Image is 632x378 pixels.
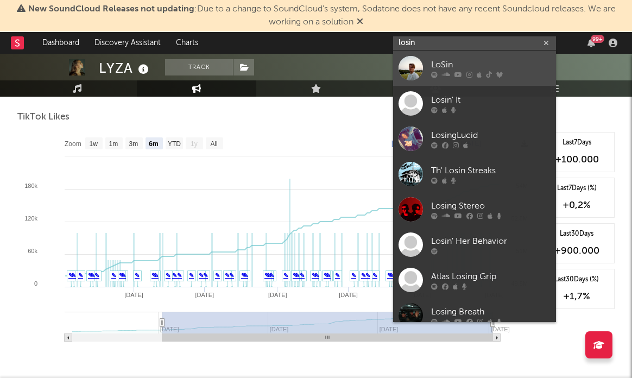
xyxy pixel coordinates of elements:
div: Losin' It [431,93,551,106]
span: Dismiss [357,18,363,27]
div: LYZA [99,59,151,77]
a: ✎ [135,272,140,279]
a: Losing Breath [393,298,556,333]
a: ✎ [78,272,83,279]
div: +100.000 [545,153,609,166]
a: ✎ [166,272,170,279]
a: ✎ [269,272,274,279]
a: ✎ [241,272,246,279]
text: Zoom [65,140,81,148]
a: LosingLucid [393,121,556,156]
div: Atlas Losing Grip [431,270,551,283]
text: [DATE] [268,292,287,298]
a: ✎ [324,272,328,279]
div: LoSin [431,58,551,71]
div: +900.000 [545,244,609,257]
text: [DATE] [339,292,358,298]
a: ✎ [88,272,93,279]
text: All [210,140,217,148]
a: ✎ [172,272,177,279]
text: 3m [129,140,138,148]
a: ✎ [283,272,288,279]
text: [DATE] [491,326,510,332]
div: Last 7 Days [545,138,609,148]
a: ✎ [229,272,234,279]
a: Charts [168,32,206,54]
a: Losing Stereo [393,192,556,227]
div: +1,7 % [545,290,609,303]
a: ✎ [351,272,356,279]
div: Last 30 Days (%) [545,275,609,285]
a: LoSin [393,51,556,86]
span: New SoundCloud Releases not updating [28,5,194,14]
div: Last 30 Days [545,229,609,239]
a: ✎ [203,272,208,279]
text: 6m [149,140,158,148]
text: 120k [24,215,37,222]
text: 0 [34,280,37,287]
a: Discovery Assistant [87,32,168,54]
a: ✎ [111,272,116,279]
div: 99 + [591,35,604,43]
a: Losin' It [393,86,556,121]
a: ✎ [189,272,194,279]
div: Losing Stereo [431,199,551,212]
span: : Due to a change to SoundCloud's system, Sodatone does not have any recent Soundcloud releases. ... [28,5,616,27]
a: ✎ [335,272,340,279]
a: ✎ [71,272,76,279]
input: Search for artists [393,36,556,50]
text: [DATE] [391,140,412,147]
a: Dashboard [35,32,87,54]
a: ✎ [361,272,366,279]
text: 1y [191,140,198,148]
text: 1w [90,140,98,148]
text: [DATE] [124,292,143,298]
a: ✎ [300,272,305,279]
a: ✎ [199,272,204,279]
button: Track [165,59,233,75]
div: Losing Breath [431,305,551,318]
a: ✎ [365,272,370,279]
span: TikTok Likes [17,111,69,124]
a: ✎ [372,272,377,279]
a: ✎ [94,272,99,279]
div: Th' Losin Streaks [431,164,551,177]
a: Th' Losin Streaks [393,156,556,192]
button: 99+ [587,39,595,47]
div: +0,2 % [545,199,609,212]
a: ✎ [293,272,298,279]
div: Last 7 Days (%) [545,184,609,193]
div: LosingLucid [431,129,551,142]
a: ✎ [264,272,269,279]
text: 1m [109,140,118,148]
a: ✎ [314,272,319,279]
div: Losin' Her Behavior [431,235,551,248]
a: ✎ [215,272,220,279]
a: ✎ [225,272,230,279]
text: YTD [168,140,181,148]
text: [DATE] [195,292,214,298]
a: ✎ [177,272,182,279]
text: 180k [24,182,37,189]
a: ✎ [68,272,73,279]
a: ✎ [387,272,392,279]
a: Losin' Her Behavior [393,227,556,262]
text: 60k [28,248,37,254]
a: ✎ [119,272,124,279]
a: ✎ [312,272,317,279]
a: ✎ [151,272,156,279]
a: Atlas Losing Grip [393,262,556,298]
